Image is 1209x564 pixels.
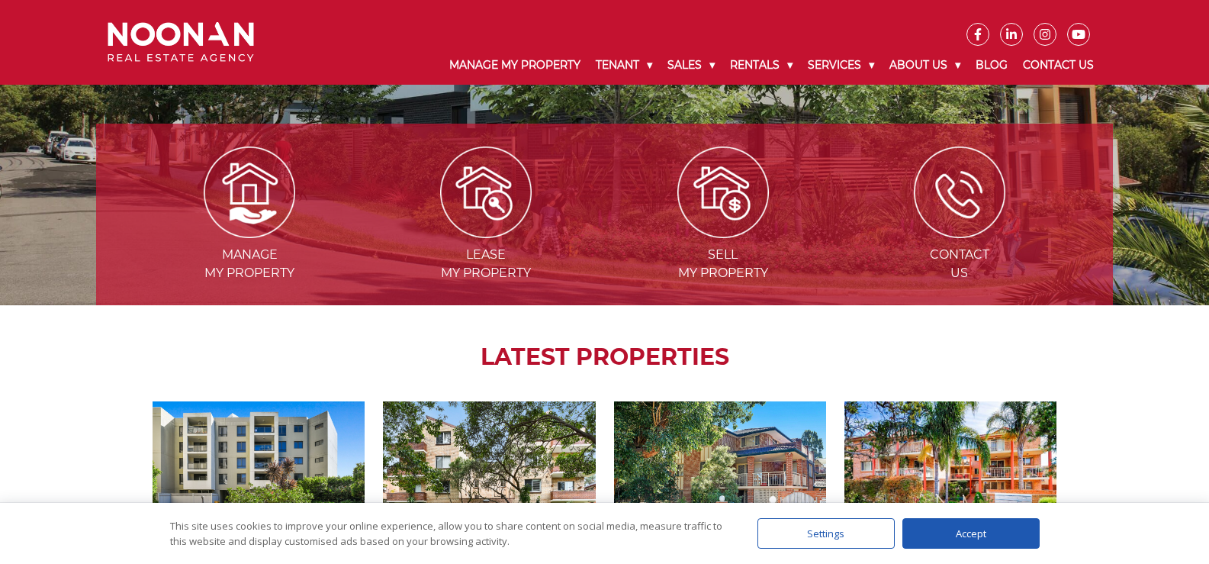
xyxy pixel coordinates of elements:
[1015,46,1101,85] a: Contact Us
[914,147,1005,238] img: ICONS
[442,46,588,85] a: Manage My Property
[588,46,660,85] a: Tenant
[660,46,722,85] a: Sales
[843,246,1076,282] span: Contact Us
[843,184,1076,280] a: ICONS ContactUs
[170,518,727,549] div: This site uses cookies to improve your online experience, allow you to share content on social me...
[440,147,532,238] img: Lease my property
[134,343,1075,371] h2: LATEST PROPERTIES
[722,46,800,85] a: Rentals
[133,184,366,280] a: Manage my Property Managemy Property
[204,147,295,238] img: Manage my Property
[882,46,968,85] a: About Us
[757,518,895,549] div: Settings
[800,46,882,85] a: Services
[606,184,840,280] a: Sell my property Sellmy Property
[902,518,1040,549] div: Accept
[133,246,366,282] span: Manage my Property
[677,147,769,238] img: Sell my property
[108,22,254,63] img: Noonan Real Estate Agency
[369,184,603,280] a: Lease my property Leasemy Property
[369,246,603,282] span: Lease my Property
[606,246,840,282] span: Sell my Property
[968,46,1015,85] a: Blog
